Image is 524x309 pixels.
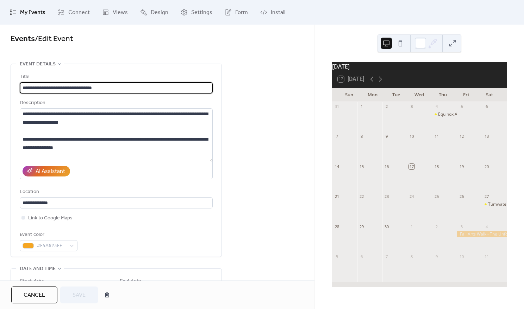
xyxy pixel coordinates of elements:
[20,277,44,286] div: Start date
[457,231,507,237] div: Fall Arts Walk - The Unfolding Art Show
[219,3,253,22] a: Form
[482,201,507,207] div: Tumwater Falls Fest
[384,104,389,109] div: 2
[384,224,389,229] div: 30
[384,134,389,139] div: 9
[334,164,339,169] div: 14
[334,194,339,199] div: 21
[408,88,431,102] div: Wed
[359,254,364,259] div: 6
[23,166,70,176] button: AI Assistant
[384,254,389,259] div: 7
[235,8,248,17] span: Form
[255,3,291,22] a: Install
[409,104,414,109] div: 3
[434,104,439,109] div: 4
[332,62,507,71] div: [DATE]
[20,99,211,107] div: Description
[191,8,212,17] span: Settings
[4,3,51,22] a: My Events
[334,134,339,139] div: 7
[359,134,364,139] div: 8
[384,88,407,102] div: Tue
[20,188,211,196] div: Location
[384,164,389,169] div: 16
[409,224,414,229] div: 1
[454,88,478,102] div: Fri
[434,194,439,199] div: 25
[20,265,56,273] span: Date and time
[484,254,489,259] div: 11
[459,134,464,139] div: 12
[20,73,211,81] div: Title
[359,194,364,199] div: 22
[438,111,472,117] div: Equinox Art Show
[35,31,73,47] span: / Edit Event
[409,164,414,169] div: 17
[97,3,133,22] a: Views
[28,214,73,223] span: Link to Google Maps
[409,254,414,259] div: 8
[484,104,489,109] div: 6
[175,3,218,22] a: Settings
[478,88,501,102] div: Sat
[409,134,414,139] div: 10
[359,164,364,169] div: 15
[20,231,76,239] div: Event color
[434,254,439,259] div: 9
[432,111,457,117] div: Equinox Art Show
[338,88,361,102] div: Sun
[434,164,439,169] div: 18
[11,287,57,303] button: Cancel
[434,134,439,139] div: 11
[434,224,439,229] div: 2
[24,291,45,300] span: Cancel
[459,254,464,259] div: 10
[359,104,364,109] div: 1
[113,8,128,17] span: Views
[431,88,454,102] div: Thu
[334,254,339,259] div: 5
[36,167,65,176] div: AI Assistant
[409,194,414,199] div: 24
[334,104,339,109] div: 31
[20,60,56,69] span: Event details
[459,164,464,169] div: 19
[120,277,142,286] div: End date
[52,3,95,22] a: Connect
[334,224,339,229] div: 28
[459,224,464,229] div: 3
[484,224,489,229] div: 4
[484,194,489,199] div: 27
[484,164,489,169] div: 20
[359,224,364,229] div: 29
[484,134,489,139] div: 13
[68,8,90,17] span: Connect
[384,194,389,199] div: 23
[37,242,66,250] span: #F5A623FF
[151,8,168,17] span: Design
[361,88,384,102] div: Mon
[11,31,35,47] a: Events
[271,8,285,17] span: Install
[459,194,464,199] div: 26
[20,8,45,17] span: My Events
[135,3,174,22] a: Design
[459,104,464,109] div: 5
